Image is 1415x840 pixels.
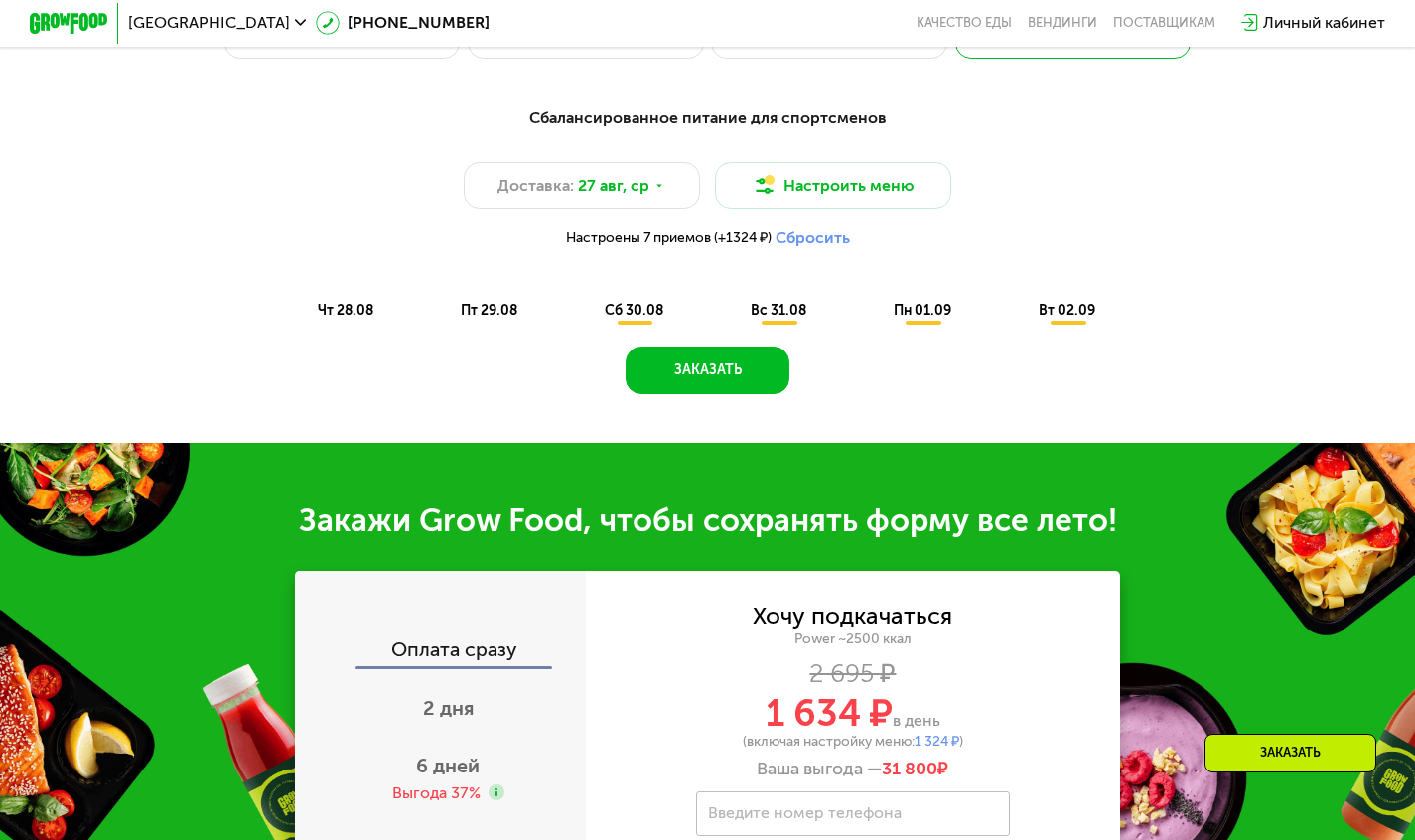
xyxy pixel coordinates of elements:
a: Вендинги [1028,15,1097,31]
a: [PHONE_NUMBER] [316,11,490,35]
div: Хочу подкачаться [753,606,952,628]
span: 27 авг, ср [578,174,649,198]
div: Выгода 37% [392,782,481,804]
div: (включая настройку меню: ) [586,735,1120,749]
span: 2 дня [423,696,474,720]
button: Сбросить [776,228,850,248]
span: 6 дней [416,754,480,777]
span: Доставка: [497,174,574,198]
span: пн 01.09 [894,302,951,319]
span: чт 28.08 [318,302,373,319]
span: сб 30.08 [605,302,663,319]
span: [GEOGRAPHIC_DATA] [128,15,290,31]
span: в день [893,711,940,730]
button: Заказать [626,347,789,394]
div: Личный кабинет [1263,11,1385,35]
span: 1 634 ₽ [766,691,893,736]
div: Ваша выгода — [586,759,1120,780]
div: Сбалансированное питание для спортсменов [126,106,1290,131]
span: вт 02.09 [1039,302,1095,319]
span: пт 29.08 [461,302,517,319]
div: Оплата сразу [297,640,586,666]
div: поставщикам [1113,15,1215,31]
div: 2 695 ₽ [586,663,1120,685]
a: Качество еды [917,15,1012,31]
span: 31 800 [882,758,937,779]
label: Введите номер телефона [708,808,902,819]
span: 1 324 ₽ [915,733,959,750]
button: Настроить меню [715,162,951,210]
span: ₽ [882,759,948,780]
span: вс 31.08 [751,302,806,319]
span: Настроены 7 приемов (+1324 ₽) [566,231,772,245]
div: Заказать [1204,734,1376,772]
div: Power ~2500 ккал [586,630,1120,648]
